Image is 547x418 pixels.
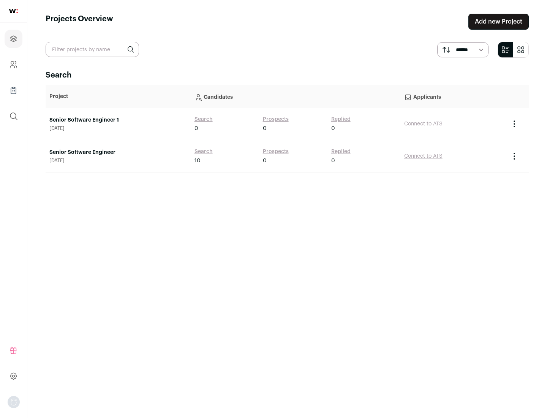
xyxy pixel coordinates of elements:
[263,148,289,155] a: Prospects
[49,158,187,164] span: [DATE]
[404,154,443,159] a: Connect to ATS
[510,119,519,128] button: Project Actions
[46,14,113,30] h1: Projects Overview
[510,152,519,161] button: Project Actions
[49,93,187,100] p: Project
[468,14,529,30] a: Add new Project
[49,149,187,156] a: Senior Software Engineer
[331,148,351,155] a: Replied
[331,116,351,123] a: Replied
[9,9,18,13] img: wellfound-shorthand-0d5821cbd27db2630d0214b213865d53afaa358527fdda9d0ea32b1df1b89c2c.svg
[263,125,267,132] span: 0
[8,396,20,408] button: Open dropdown
[263,157,267,165] span: 0
[49,125,187,131] span: [DATE]
[194,125,198,132] span: 0
[331,157,335,165] span: 0
[46,70,529,81] h2: Search
[5,81,22,100] a: Company Lists
[194,89,397,104] p: Candidates
[8,396,20,408] img: nopic.png
[194,157,201,165] span: 10
[5,55,22,74] a: Company and ATS Settings
[194,148,213,155] a: Search
[46,42,139,57] input: Filter projects by name
[49,116,187,124] a: Senior Software Engineer 1
[5,30,22,48] a: Projects
[331,125,335,132] span: 0
[194,116,213,123] a: Search
[404,121,443,127] a: Connect to ATS
[263,116,289,123] a: Prospects
[404,89,502,104] p: Applicants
